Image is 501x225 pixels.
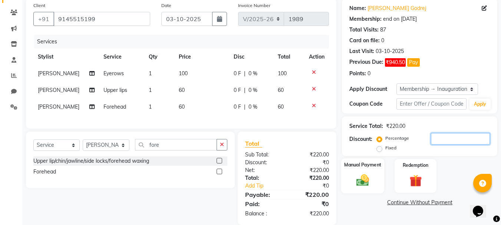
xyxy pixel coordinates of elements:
label: Client [33,2,45,9]
span: 0 % [248,86,257,94]
div: Coupon Code [349,100,396,108]
label: Percentage [385,135,409,142]
div: ₹0 [287,199,334,208]
div: ₹220.00 [287,151,334,159]
div: Discount: [349,135,372,143]
div: Forehead [33,168,56,176]
th: Stylist [33,49,99,65]
a: [PERSON_NAME] Godrej [367,4,426,12]
div: ₹220.00 [287,210,334,218]
div: Total Visits: [349,26,379,34]
th: Price [174,49,229,65]
button: Apply [469,99,491,110]
span: [PERSON_NAME] [38,103,79,110]
img: _cash.svg [352,173,373,188]
div: 03-10-2025 [376,47,404,55]
th: Total [273,49,305,65]
div: Previous Due: [349,58,383,67]
th: Disc [229,49,273,65]
input: Search by Name/Mobile/Email/Code [53,12,150,26]
span: 1 [149,87,152,93]
div: Apply Discount [349,85,396,93]
div: ₹220.00 [287,166,334,174]
label: Redemption [403,162,428,169]
div: Service Total: [349,122,383,130]
th: Qty [144,49,174,65]
span: 1 [149,70,152,77]
div: Membership: [349,15,382,23]
div: 87 [380,26,386,34]
div: Name: [349,4,366,12]
span: 60 [278,103,284,110]
span: Total [245,140,262,148]
label: Invoice Number [238,2,270,9]
div: Last Visit: [349,47,374,55]
span: | [244,86,245,94]
span: Upper lips [103,87,127,93]
button: +91 [33,12,54,26]
div: ₹220.00 [386,122,405,130]
span: 1 [149,103,152,110]
span: | [244,70,245,77]
span: | [244,103,245,111]
span: 100 [278,70,287,77]
div: 0 [367,70,370,77]
button: Pay [407,58,420,67]
div: ₹0 [287,159,334,166]
span: 60 [179,87,185,93]
input: Search or Scan [135,139,217,150]
div: Net: [240,166,287,174]
div: Paid: [240,199,287,208]
img: _gift.svg [406,173,426,188]
a: Add Tip [240,182,295,190]
span: 0 F [234,86,241,94]
iframe: chat widget [470,195,494,218]
span: 60 [278,87,284,93]
th: Action [304,49,329,65]
span: 0 F [234,103,241,111]
label: Fixed [385,145,396,151]
span: Eyerows [103,70,124,77]
div: Balance : [240,210,287,218]
th: Service [99,49,144,65]
div: Points: [349,70,366,77]
label: Date [161,2,171,9]
div: 0 [381,37,384,44]
input: Enter Offer / Coupon Code [396,98,467,110]
span: 60 [179,103,185,110]
div: end on [DATE] [383,15,417,23]
span: 100 [179,70,188,77]
div: Discount: [240,159,287,166]
div: ₹220.00 [287,174,334,182]
div: ₹220.00 [287,190,334,199]
span: 0 % [248,70,257,77]
div: Payable: [240,190,287,199]
div: Card on file: [349,37,380,44]
span: 0 F [234,70,241,77]
span: Forehead [103,103,126,110]
div: Services [34,35,334,49]
div: Upper lip/chin/jawline/side locks/forehead waxing [33,157,149,165]
div: Total: [240,174,287,182]
label: Manual Payment [344,161,381,168]
span: [PERSON_NAME] [38,70,79,77]
span: [PERSON_NAME] [38,87,79,93]
div: Sub Total: [240,151,287,159]
div: ₹0 [295,182,335,190]
span: 0 % [248,103,257,111]
span: ₹940.50 [385,58,406,67]
a: Continue Without Payment [343,199,496,206]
